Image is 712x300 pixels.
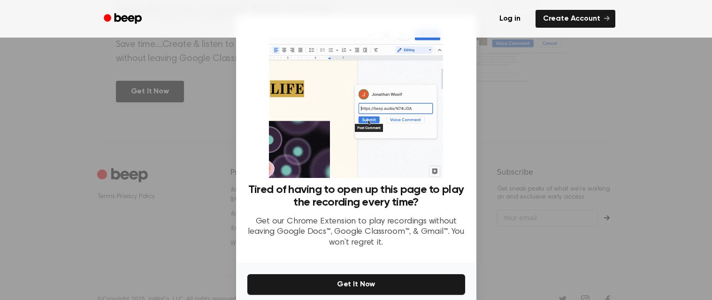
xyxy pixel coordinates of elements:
[97,10,150,28] a: Beep
[247,274,465,295] button: Get It Now
[247,184,465,209] h3: Tired of having to open up this page to play the recording every time?
[536,10,615,28] a: Create Account
[247,216,465,248] p: Get our Chrome Extension to play recordings without leaving Google Docs™, Google Classroom™, & Gm...
[490,8,530,30] a: Log in
[269,26,443,178] img: Beep extension in action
